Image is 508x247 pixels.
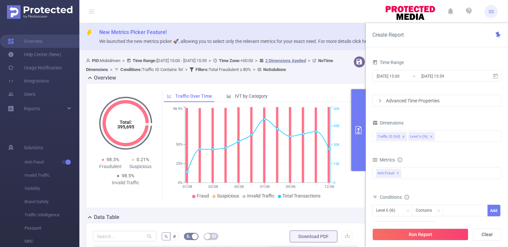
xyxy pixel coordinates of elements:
span: Conditions [380,194,409,200]
tspan: 01/08 [182,185,192,189]
i: icon: user [86,58,92,63]
i: icon: bar-chart [227,94,231,98]
a: Usage Notification [8,61,62,74]
a: Users [8,88,35,101]
tspan: 50% [176,142,183,147]
span: Total Transactions [282,193,320,198]
i: icon: thunderbolt [86,30,93,36]
i: icon: info-circle [398,158,402,162]
span: New Metrics Picker Feature! [99,29,167,35]
tspan: 30K [333,143,340,147]
span: Dimensions [372,120,403,125]
span: 0.21% [137,157,149,162]
span: Visibility [24,182,79,195]
div: Level 6 (l6) [376,205,400,216]
b: Time Range: [133,58,156,63]
span: > [120,58,127,63]
input: End date [421,72,474,81]
tspan: 09/08 [285,185,295,189]
tspan: 05/08 [234,185,243,189]
div: icon: rightAdvanced Time Properties [373,95,501,106]
input: Start date [376,72,430,81]
div: Level 6 (l6) [410,132,428,141]
a: Help Center (New) [8,48,61,61]
div: Contains [416,205,437,216]
li: Level 6 (l6) [408,132,435,141]
div: Invalid Traffic [110,179,141,186]
tspan: 12/08 [324,185,334,189]
i: icon: close [402,135,405,139]
tspan: 98.9% [173,107,183,111]
tspan: Total: [119,120,132,125]
h2: Data Table [94,213,119,221]
span: Traffic ID Contains 'lin' [120,67,183,72]
i: icon: down [437,209,441,213]
div: Traffic ID (tid) [377,132,400,141]
span: Brand Safety [24,195,79,208]
span: IVT by Category [235,93,268,99]
b: Time Zone: [219,58,240,63]
span: > [253,58,259,63]
span: Traffic Over Time [175,93,212,99]
span: Invalid Traffic [24,169,79,182]
span: Solutions [24,141,43,154]
input: Search... [93,231,156,241]
span: Passport [24,222,79,235]
span: 98.5% [122,173,134,178]
span: > [108,67,114,72]
i: icon: bg-colors [186,234,190,238]
i: icon: line-chart [167,94,172,98]
span: Time Range [372,60,404,65]
span: Metrics [372,157,395,162]
b: No Solutions [263,67,286,72]
button: Download PDF [290,230,337,242]
span: Anti-Fraud [376,169,401,178]
tspan: 395,695 [117,124,134,129]
button: Add [487,205,500,216]
span: Invalid Traffic [247,193,275,198]
span: Fraud [197,193,209,198]
a: Reports [24,102,40,115]
span: Reports [24,106,40,111]
i: icon: table [212,234,216,238]
span: > [251,67,257,72]
button: Clear [473,229,501,240]
div: Fraudulent [96,163,126,170]
span: > [306,58,312,63]
span: Create Report [372,32,404,38]
b: PID: [92,58,100,63]
b: Filters : [195,67,209,72]
u: 2 Dimensions Applied [265,58,306,63]
span: Traffic ID (tid) Contains 'lin' [375,221,435,229]
tspan: 45K [333,124,340,128]
span: Mobidriven [DATE] 15:00 - [DATE] 15:59 +00:00 [86,58,333,72]
span: 98.3% [106,157,119,162]
tspan: 07/08 [260,185,269,189]
span: Total Fraudulent ≥ 80% [195,67,251,72]
tspan: 03/08 [208,185,218,189]
span: Traffic Intelligence [24,208,79,222]
span: Suspicious [217,193,239,198]
span: ✕ [397,169,399,177]
img: Protected Media [7,5,72,19]
span: Anti-Fraud [24,156,79,169]
i: icon: down [406,209,410,213]
tspan: 15K [333,162,340,166]
a: Integrations [8,74,49,88]
span: SS [488,5,494,18]
span: > [207,58,213,63]
li: Traffic ID (tid) [376,132,407,141]
i: icon: info-circle [404,195,409,199]
tspan: 0% [178,181,183,185]
tspan: 25% [176,161,183,166]
span: > [183,67,190,72]
button: Run Report [372,229,468,240]
tspan: 0 [333,181,335,185]
i: icon: close [430,135,433,139]
a: Overview [8,35,43,48]
b: Conditions : [120,67,142,72]
span: We launched the new metrics picker 🚀, allowing you to select only the relevant metrics for your e... [99,39,382,44]
span: # [173,234,176,239]
h2: Overview [94,74,116,82]
div: Suspicious [126,163,156,170]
